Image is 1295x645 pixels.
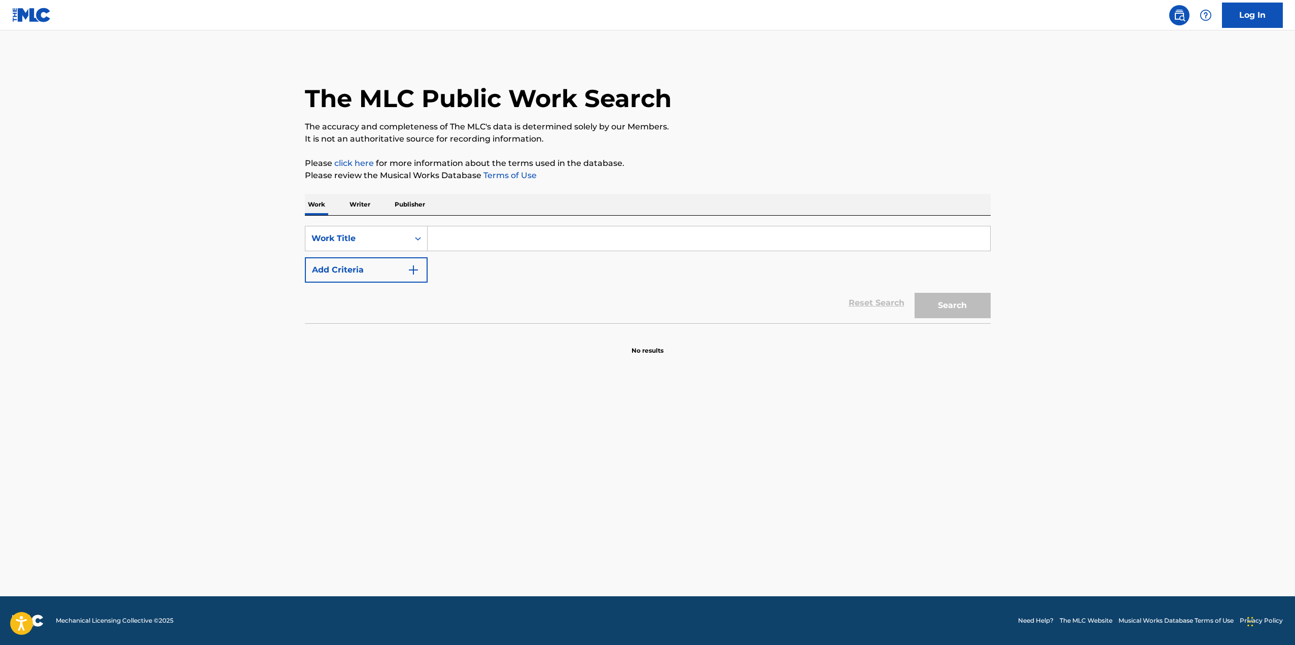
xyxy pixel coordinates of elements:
[1169,5,1189,25] a: Public Search
[311,232,403,245] div: Work Title
[305,157,991,169] p: Please for more information about the terms used in the database.
[346,194,373,215] p: Writer
[334,158,374,168] a: click here
[1222,3,1283,28] a: Log In
[12,615,44,627] img: logo
[1240,616,1283,625] a: Privacy Policy
[1173,9,1185,21] img: search
[632,334,663,355] p: No results
[1018,616,1054,625] a: Need Help?
[392,194,428,215] p: Publisher
[1247,606,1253,637] div: Drag
[56,616,173,625] span: Mechanical Licensing Collective © 2025
[1060,616,1112,625] a: The MLC Website
[1200,9,1212,21] img: help
[1244,596,1295,645] iframe: Chat Widget
[1118,616,1234,625] a: Musical Works Database Terms of Use
[305,83,672,114] h1: The MLC Public Work Search
[305,169,991,182] p: Please review the Musical Works Database
[481,171,537,180] a: Terms of Use
[305,257,428,283] button: Add Criteria
[1196,5,1216,25] div: Help
[305,133,991,145] p: It is not an authoritative source for recording information.
[305,194,328,215] p: Work
[305,226,991,323] form: Search Form
[305,121,991,133] p: The accuracy and completeness of The MLC's data is determined solely by our Members.
[407,264,419,276] img: 9d2ae6d4665cec9f34b9.svg
[12,8,51,22] img: MLC Logo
